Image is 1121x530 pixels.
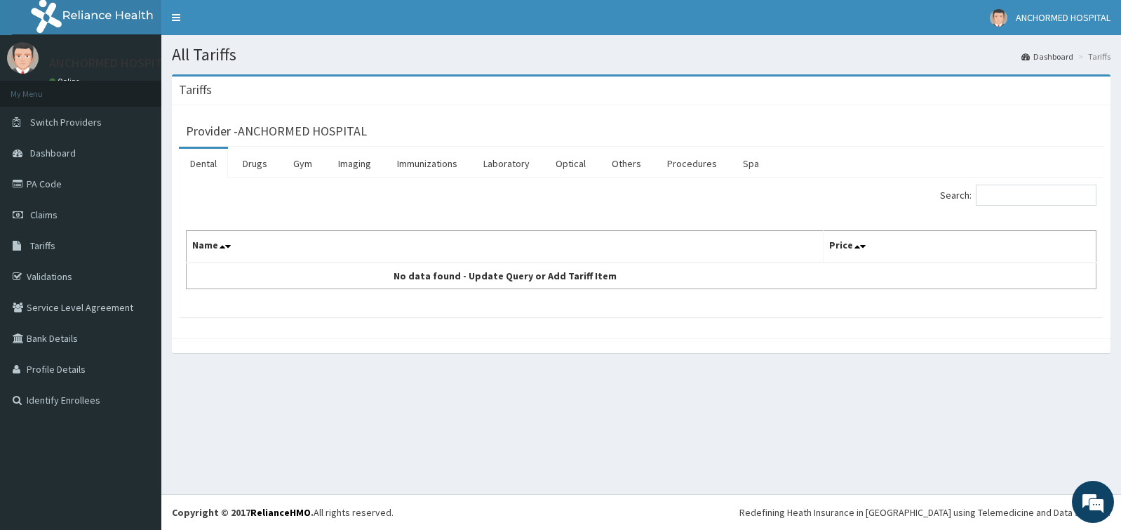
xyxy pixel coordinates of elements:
[739,505,1110,519] div: Redefining Heath Insurance in [GEOGRAPHIC_DATA] using Telemedicine and Data Science!
[940,185,1096,206] label: Search:
[179,149,228,178] a: Dental
[1021,51,1073,62] a: Dashboard
[30,147,76,159] span: Dashboard
[187,263,824,289] td: No data found - Update Query or Add Tariff Item
[472,149,541,178] a: Laboratory
[172,506,314,519] strong: Copyright © 2017 .
[186,125,367,138] h3: Provider - ANCHORMED HOSPITAL
[172,46,1110,64] h1: All Tariffs
[282,149,323,178] a: Gym
[544,149,597,178] a: Optical
[976,185,1096,206] input: Search:
[30,208,58,221] span: Claims
[187,231,824,263] th: Name
[656,149,728,178] a: Procedures
[30,116,102,128] span: Switch Providers
[49,57,175,69] p: ANCHORMED HOSPITAL
[250,506,311,519] a: RelianceHMO
[30,239,55,252] span: Tariffs
[600,149,652,178] a: Others
[49,77,83,86] a: Online
[1075,51,1110,62] li: Tariffs
[823,231,1096,263] th: Price
[7,42,39,74] img: User Image
[231,149,278,178] a: Drugs
[386,149,469,178] a: Immunizations
[732,149,770,178] a: Spa
[327,149,382,178] a: Imaging
[1016,11,1110,24] span: ANCHORMED HOSPITAL
[990,9,1007,27] img: User Image
[179,84,212,96] h3: Tariffs
[161,494,1121,530] footer: All rights reserved.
